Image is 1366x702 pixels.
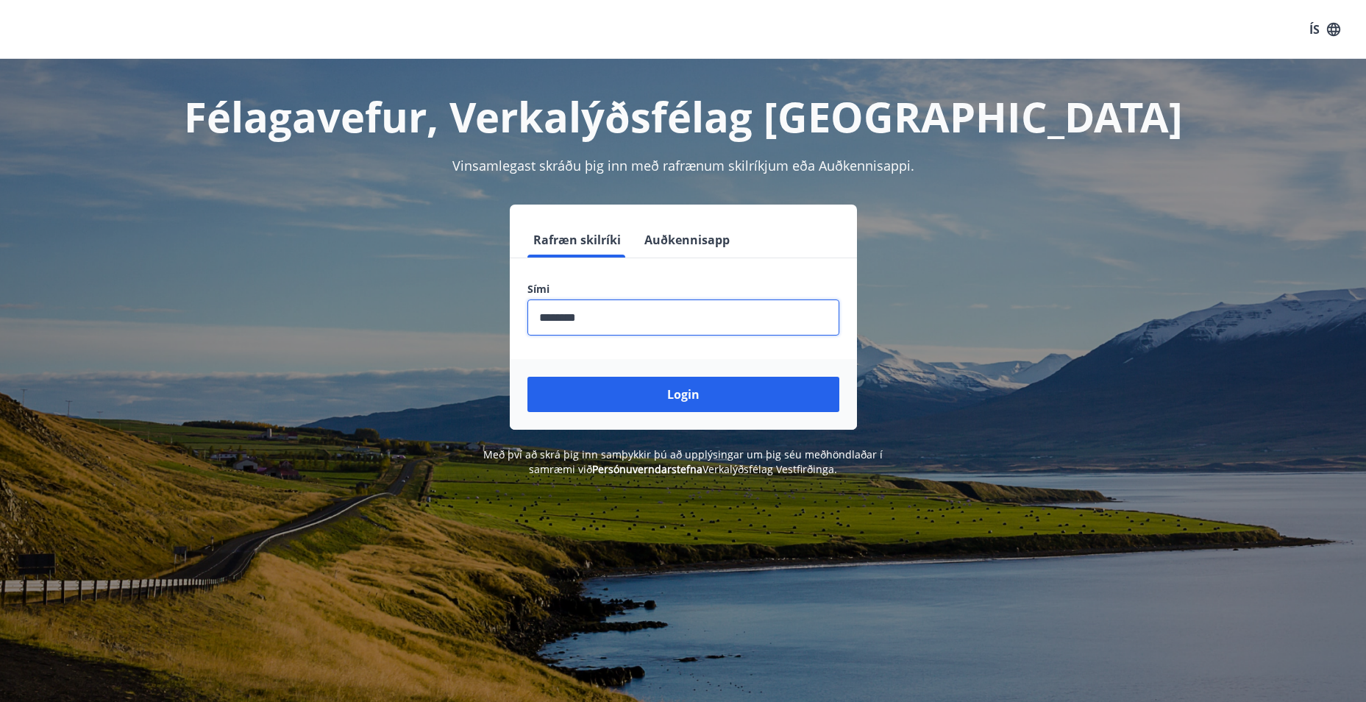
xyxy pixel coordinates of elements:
[171,88,1195,144] h1: Félagavefur, Verkalýðsfélag [GEOGRAPHIC_DATA]
[527,282,839,297] label: Sími
[638,222,736,258] button: Auðkennisapp
[592,462,702,476] a: Persónuverndarstefna
[483,447,883,476] span: Með því að skrá þig inn samþykkir þú að upplýsingar um þig séu meðhöndlaðar í samræmi við Verkalý...
[527,222,627,258] button: Rafræn skilríki
[452,157,914,174] span: Vinsamlegast skráðu þig inn með rafrænum skilríkjum eða Auðkennisappi.
[1301,16,1348,43] button: ÍS
[527,377,839,412] button: Login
